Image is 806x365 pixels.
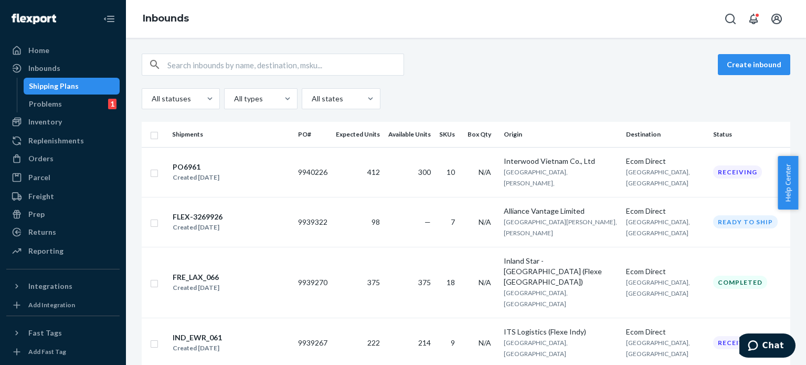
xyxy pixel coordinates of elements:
[718,54,790,75] button: Create inbound
[28,347,66,356] div: Add Fast Tag
[504,327,618,337] div: ITS Logistics (Flexe Indy)
[418,338,431,347] span: 214
[29,81,79,91] div: Shipping Plans
[6,278,120,295] button: Integrations
[173,222,222,233] div: Created [DATE]
[6,206,120,223] a: Prep
[6,188,120,205] a: Freight
[713,336,762,349] div: Receiving
[626,156,705,166] div: Ecom Direct
[28,153,54,164] div: Orders
[311,93,312,104] input: All states
[778,156,798,210] button: Help Center
[99,8,120,29] button: Close Navigation
[28,300,75,309] div: Add Integration
[233,93,234,104] input: All types
[720,8,741,29] button: Open Search Box
[28,281,72,291] div: Integrations
[626,168,690,187] span: [GEOGRAPHIC_DATA], [GEOGRAPHIC_DATA]
[28,172,50,183] div: Parcel
[372,217,380,226] span: 98
[451,338,455,347] span: 9
[173,172,219,183] div: Created [DATE]
[743,8,764,29] button: Open notifications
[463,122,500,147] th: Box Qty
[713,276,767,289] div: Completed
[6,150,120,167] a: Orders
[173,212,222,222] div: FLEX-3269926
[709,122,790,147] th: Status
[479,278,491,287] span: N/A
[294,147,332,197] td: 9940226
[626,327,705,337] div: Ecom Direct
[504,206,618,216] div: Alliance Vantage Limited
[626,339,690,358] span: [GEOGRAPHIC_DATA], [GEOGRAPHIC_DATA]
[173,283,219,293] div: Created [DATE]
[435,122,463,147] th: SKUs
[367,278,380,287] span: 375
[28,328,62,338] div: Fast Tags
[28,227,56,237] div: Returns
[294,122,332,147] th: PO#
[367,338,380,347] span: 222
[418,168,431,176] span: 300
[626,206,705,216] div: Ecom Direct
[6,60,120,77] a: Inbounds
[28,246,63,256] div: Reporting
[504,339,568,358] span: [GEOGRAPHIC_DATA], [GEOGRAPHIC_DATA]
[168,122,294,147] th: Shipments
[167,54,404,75] input: Search inbounds by name, destination, msku...
[6,299,120,311] a: Add Integration
[24,96,120,112] a: Problems1
[479,217,491,226] span: N/A
[500,122,622,147] th: Origin
[294,197,332,247] td: 9939322
[173,332,222,343] div: IND_EWR_061
[713,215,778,228] div: Ready to ship
[504,168,568,187] span: [GEOGRAPHIC_DATA], [PERSON_NAME],
[504,218,617,237] span: [GEOGRAPHIC_DATA][PERSON_NAME], [PERSON_NAME]
[479,338,491,347] span: N/A
[479,168,491,176] span: N/A
[108,99,116,109] div: 1
[418,278,431,287] span: 375
[28,209,45,220] div: Prep
[28,117,62,127] div: Inventory
[28,45,49,56] div: Home
[173,343,222,353] div: Created [DATE]
[739,333,796,360] iframe: Opens a widget where you can chat to one of our agents
[151,93,152,104] input: All statuses
[12,14,56,24] img: Flexport logo
[6,224,120,241] a: Returns
[626,218,690,237] span: [GEOGRAPHIC_DATA], [GEOGRAPHIC_DATA]
[29,99,62,109] div: Problems
[504,289,568,308] span: [GEOGRAPHIC_DATA], [GEOGRAPHIC_DATA]
[626,266,705,277] div: Ecom Direct
[6,42,120,59] a: Home
[6,113,120,130] a: Inventory
[6,325,120,341] button: Fast Tags
[447,278,455,287] span: 18
[766,8,787,29] button: Open account menu
[28,63,60,74] div: Inbounds
[173,272,219,283] div: FRE_LAX_066
[504,156,618,166] div: Interwood Vietnam Co., Ltd
[143,13,189,24] a: Inbounds
[173,162,219,172] div: PO6961
[626,278,690,297] span: [GEOGRAPHIC_DATA], [GEOGRAPHIC_DATA]
[384,122,435,147] th: Available Units
[6,243,120,259] a: Reporting
[6,346,120,358] a: Add Fast Tag
[447,168,455,176] span: 10
[425,217,431,226] span: —
[6,169,120,186] a: Parcel
[24,78,120,95] a: Shipping Plans
[294,247,332,318] td: 9939270
[134,4,197,34] ol: breadcrumbs
[28,135,84,146] div: Replenishments
[332,122,384,147] th: Expected Units
[6,132,120,149] a: Replenishments
[367,168,380,176] span: 412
